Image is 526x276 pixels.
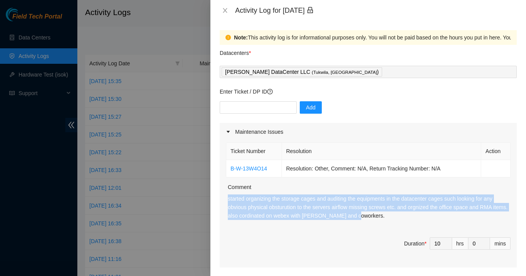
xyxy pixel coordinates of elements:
button: Close [220,7,231,14]
span: question-circle [267,89,273,94]
th: Resolution [282,143,482,160]
span: ( Tukwila, [GEOGRAPHIC_DATA] [312,70,377,75]
div: mins [490,237,511,250]
span: caret-right [226,129,231,134]
button: Add [300,101,322,114]
span: Add [306,103,316,112]
a: B-W-13W4O14 [231,165,267,172]
div: hrs [452,237,468,250]
span: lock [307,7,314,14]
span: close [222,7,228,14]
strong: Note: [234,33,248,42]
span: exclamation-circle [225,35,231,40]
p: Enter Ticket / DP ID [220,87,517,96]
th: Action [481,143,511,160]
div: Duration [404,239,427,248]
td: Resolution: Other, Comment: N/A, Return Tracking Number: N/A [282,160,482,177]
label: Comment [228,183,251,191]
p: Datacenters [220,45,251,57]
p: [PERSON_NAME] DataCenter LLC ) [225,68,379,77]
div: Maintenance Issues [220,123,517,141]
th: Ticket Number [226,143,282,160]
p: started organizing the storage cages and auditing the equipments in the datacenter cages such loo... [228,194,511,220]
div: Activity Log for [DATE] [235,6,517,15]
